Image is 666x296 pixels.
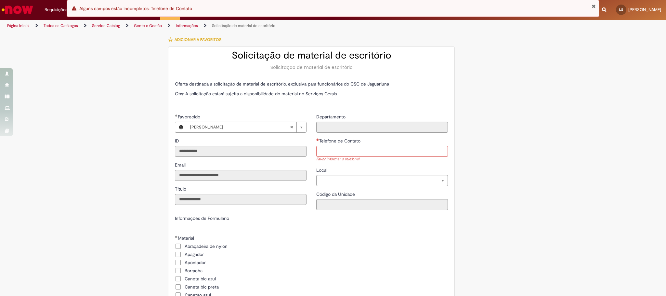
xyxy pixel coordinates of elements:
[175,90,448,97] p: Obs: A solicitação estará sujeita a disponibilidade do material no Serviços Gerais
[185,284,219,290] span: Caneta bic preta
[316,138,319,141] span: Necessários
[212,23,275,28] a: Solicitação de material de escritório
[316,191,356,197] label: Somente leitura - Código da Unidade
[619,7,623,12] span: LS
[316,114,347,120] label: Somente leitura - Departamento
[175,162,187,168] label: Somente leitura - Email
[175,37,221,42] span: Adicionar a Favoritos
[7,23,30,28] a: Página inicial
[175,122,187,132] button: Favorecido, Visualizar este registro Livia Barbosa Da Silva
[175,235,178,238] span: Obrigatório Preenchido
[175,114,178,117] span: Obrigatório Preenchido
[190,122,290,132] span: [PERSON_NAME]
[316,175,448,186] a: Limpar campo Local
[316,167,329,173] span: Local
[316,199,448,210] input: Código da Unidade
[175,215,229,221] label: Informações de Formulário
[185,243,228,249] span: Abraçadeira de nylon
[168,33,225,47] button: Adicionar a Favoritos
[592,4,596,9] button: Fechar Notificação
[79,6,192,11] span: Alguns campos estão incompletos: Telefone de Contato
[175,138,180,144] label: Somente leitura - ID
[319,138,362,144] span: Telefone de Contato
[175,146,307,157] input: ID
[185,267,202,274] span: Borracha
[175,64,448,71] div: Solicitação de material de escritório
[185,251,204,258] span: Apagador
[175,162,187,168] span: Somente leitura - Email
[316,157,448,162] div: Favor informar o telefone!
[44,23,78,28] a: Todos os Catálogos
[178,235,195,241] span: Material
[134,23,162,28] a: Gente e Gestão
[175,138,180,144] span: Somente leitura - ID
[45,7,67,13] span: Requisições
[316,122,448,133] input: Departamento
[175,170,307,181] input: Email
[175,50,448,61] h2: Solicitação de material de escritório
[178,114,202,120] span: Necessários - Favorecido
[316,146,448,157] input: Telefone de Contato
[287,122,296,132] abbr: Limpar campo Favorecido
[176,23,198,28] a: Informações
[187,122,306,132] a: [PERSON_NAME]Limpar campo Favorecido
[185,276,216,282] span: Caneta bic azul
[628,7,661,12] span: [PERSON_NAME]
[175,194,307,205] input: Título
[1,3,34,16] img: ServiceNow
[5,20,439,32] ul: Trilhas de página
[175,186,188,192] label: Somente leitura - Título
[175,81,448,87] p: Oferta destinada a solicitação de material de escritório, exclusiva para funcionários do CSC de J...
[316,114,347,120] span: Somente leitura - Departamento
[92,23,120,28] a: Service Catalog
[185,259,206,266] span: Apontador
